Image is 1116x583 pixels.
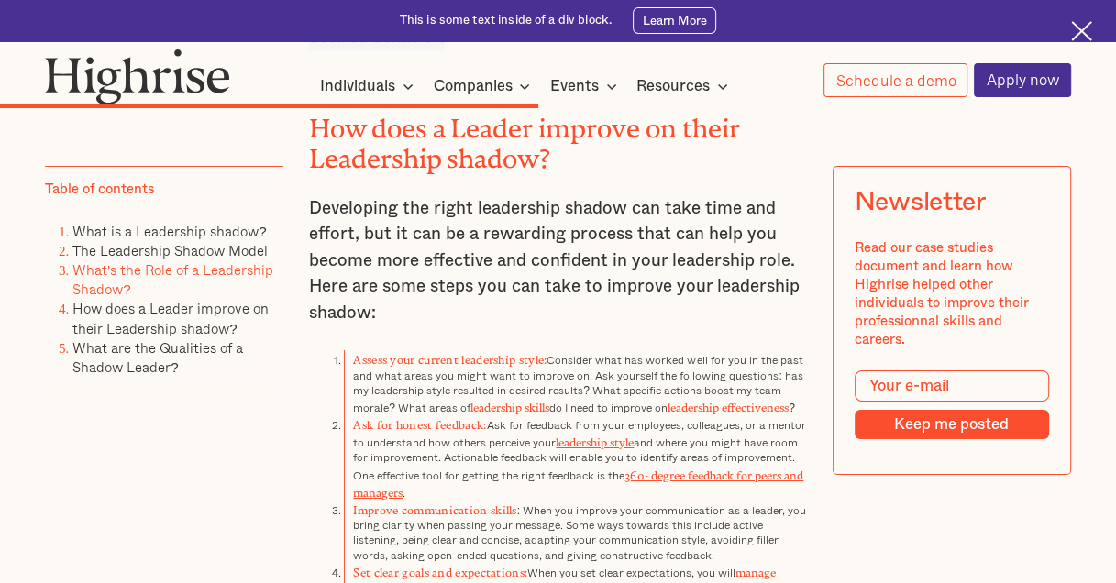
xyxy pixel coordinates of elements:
[344,350,808,415] li: Consider what has worked well for you in the past and what areas you might want to improve on. As...
[550,75,599,97] div: Events
[309,196,808,326] p: Developing the right leadership shadow can take time and effort, but it can be a rewarding proces...
[45,181,154,200] div: Table of contents
[353,566,527,574] strong: Set clear goals and expectations:
[309,107,808,167] h2: How does a Leader improve on their Leadership shadow?
[353,354,547,361] strong: Assess your current leadership style:
[550,75,623,97] div: Events
[855,188,986,218] div: Newsletter
[668,401,789,409] a: leadership effectiveness
[72,298,269,339] a: How does a Leader improve on their Leadership shadow?
[470,401,549,409] a: leadership skills
[855,239,1050,350] div: Read our case studies document and learn how Highrise helped other individuals to improve their p...
[855,411,1050,440] input: Keep me posted
[344,415,808,500] li: Ask for feedback from your employees, colleagues, or a mentor to understand how others perceive y...
[636,75,734,97] div: Resources
[823,63,967,97] a: Schedule a demo
[433,75,512,97] div: Companies
[72,336,243,378] a: What are the Qualities of a Shadow Leader?
[974,63,1071,97] a: Apply now
[636,75,710,97] div: Resources
[633,7,717,34] a: Learn More
[353,419,486,426] strong: Ask for honest feedback:
[400,13,612,29] div: This is some text inside of a div block.
[344,500,808,563] li: : When you improve your communication as a leader, you bring clarity when passing your message. S...
[855,370,1050,439] form: Modal Form
[1071,21,1092,42] img: Cross icon
[72,259,273,301] a: What's the Role of a Leadership Shadow?
[72,239,268,261] a: The Leadership Shadow Model
[320,75,395,97] div: Individuals
[855,370,1050,401] input: Your e-mail
[320,75,419,97] div: Individuals
[72,220,266,242] a: What is a Leadership shadow?
[353,504,516,511] strong: Improve communication skills
[353,469,803,494] a: 360- degree feedback for peers and managers
[45,49,230,104] img: Highrise logo
[556,436,634,444] a: leadership style
[433,75,536,97] div: Companies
